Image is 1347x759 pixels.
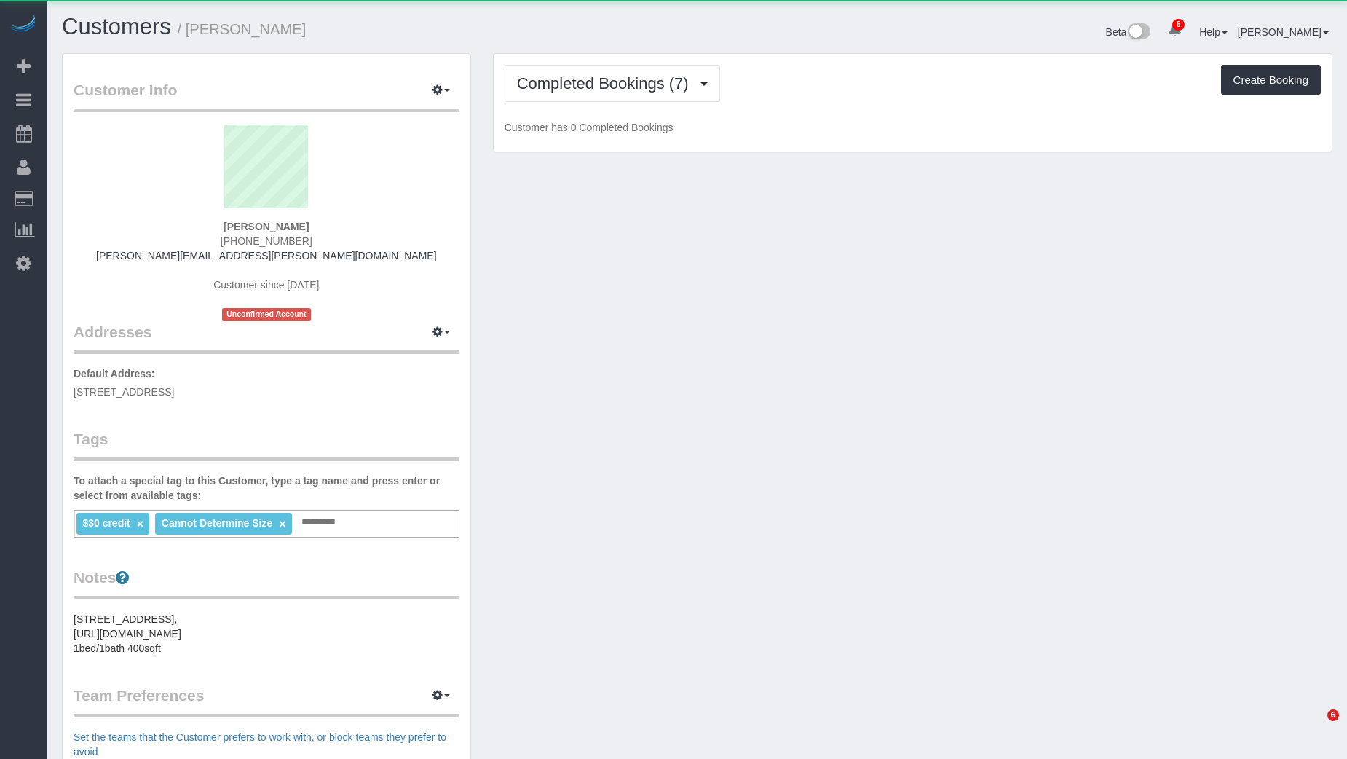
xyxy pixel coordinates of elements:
[222,308,311,320] span: Unconfirmed Account
[221,235,312,247] span: [PHONE_NUMBER]
[505,120,1321,135] p: Customer has 0 Completed Bookings
[74,685,459,717] legend: Team Preferences
[62,14,171,39] a: Customers
[162,517,272,529] span: Cannot Determine Size
[74,366,155,381] label: Default Address:
[74,386,174,398] span: [STREET_ADDRESS]
[74,428,459,461] legend: Tags
[517,74,696,93] span: Completed Bookings (7)
[1297,709,1332,744] iframe: Intercom live chat
[82,517,130,529] span: $30 credit
[505,65,720,102] button: Completed Bookings (7)
[74,567,459,599] legend: Notes
[1172,19,1185,31] span: 5
[9,15,38,35] img: Automaid Logo
[1106,26,1151,38] a: Beta
[279,518,285,530] a: ×
[74,79,459,112] legend: Customer Info
[96,250,437,261] a: [PERSON_NAME][EMAIL_ADDRESS][PERSON_NAME][DOMAIN_NAME]
[137,518,143,530] a: ×
[1238,26,1329,38] a: [PERSON_NAME]
[74,731,446,758] a: Set the teams that the Customer prefers to work with, or block teams they prefer to avoid
[74,473,459,503] label: To attach a special tag to this Customer, type a tag name and press enter or select from availabl...
[213,279,319,291] span: Customer since [DATE]
[1199,26,1228,38] a: Help
[224,221,309,232] strong: [PERSON_NAME]
[74,612,459,656] pre: [STREET_ADDRESS], [URL][DOMAIN_NAME] 1bed/1bath 400sqft
[1221,65,1321,95] button: Create Booking
[1327,709,1339,721] span: 6
[178,21,307,37] small: / [PERSON_NAME]
[1161,15,1189,47] a: 5
[1126,23,1150,42] img: New interface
